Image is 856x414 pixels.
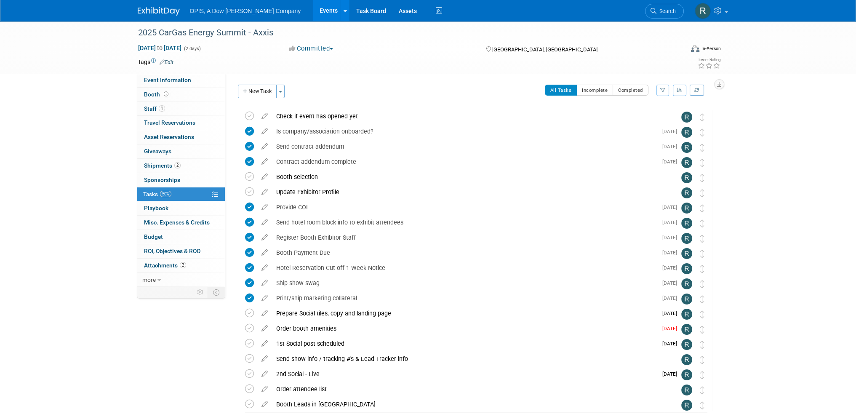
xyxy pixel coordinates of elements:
i: Move task [700,401,704,409]
span: ROI, Objectives & ROO [144,248,200,254]
div: Booth Leads in [GEOGRAPHIC_DATA] [272,397,664,411]
a: Giveaways [137,144,225,158]
div: 2025 CarGas Energy Summit - Axxis [135,25,671,40]
a: Budget [137,230,225,244]
td: Toggle Event Tabs [208,287,225,298]
div: Booth Payment Due [272,246,657,260]
i: Move task [700,113,704,121]
span: more [142,276,156,283]
span: [DATE] [662,371,681,377]
span: [DATE] [662,235,681,240]
a: Attachments2 [137,259,225,272]
div: Check if event has opened yet [272,109,664,123]
div: Booth selection [272,170,664,184]
a: edit [257,370,272,378]
a: edit [257,401,272,408]
i: Move task [700,128,704,136]
span: Booth not reserved yet [162,91,170,97]
span: [DATE] [662,144,681,150]
a: edit [257,234,272,241]
span: Sponsorships [144,176,180,183]
i: Move task [700,235,704,243]
img: Renee Ortner [681,385,692,395]
i: Move task [700,204,704,212]
img: Renee Ortner [681,233,692,244]
i: Move task [700,144,704,152]
i: Move task [700,295,704,303]
a: edit [257,355,272,363]
button: Committed [286,44,336,53]
span: [GEOGRAPHIC_DATA], [GEOGRAPHIC_DATA] [492,46,597,53]
div: Order attendee list [272,382,664,396]
span: [DATE] [DATE] [138,44,182,52]
span: Misc. Expenses & Credits [144,219,210,226]
a: edit [257,264,272,272]
a: ROI, Objectives & ROO [137,244,225,258]
span: [DATE] [662,310,681,316]
span: Attachments [144,262,186,269]
img: Renee Ortner [681,309,692,320]
a: Sponsorships [137,173,225,187]
button: Completed [613,85,648,96]
span: Travel Reservations [144,119,195,126]
a: Staff1 [137,102,225,116]
img: Renee Ortner [681,354,692,365]
span: [DATE] [662,265,681,271]
a: Search [645,4,684,19]
a: edit [257,188,272,196]
img: Renee Ortner [681,142,692,153]
a: edit [257,219,272,226]
i: Move task [700,189,704,197]
td: Tags [138,58,173,66]
a: Refresh [690,85,704,96]
span: Search [656,8,676,14]
div: Print/ship marketing collateral [272,291,657,305]
span: [DATE] [662,295,681,301]
img: Renee Ortner [681,400,692,411]
a: edit [257,279,272,287]
i: Move task [700,159,704,167]
i: Move task [700,174,704,182]
span: 2 [174,162,181,168]
span: [DATE] [662,159,681,165]
a: edit [257,325,272,332]
span: Giveaways [144,148,171,155]
a: more [137,273,225,287]
span: Asset Reservations [144,134,194,140]
a: Event Information [137,73,225,87]
div: Prepare Social tiles, copy and landing page [272,306,657,321]
div: Event Rating [697,58,720,62]
a: edit [257,112,272,120]
div: Order booth amenities [272,321,657,336]
div: 1st Social post scheduled [272,337,657,351]
span: Shipments [144,162,181,169]
span: OPIS, A Dow [PERSON_NAME] Company [190,8,301,14]
span: Tasks [143,191,171,198]
button: All Tasks [545,85,577,96]
span: to [156,45,164,51]
i: Move task [700,326,704,334]
div: Hotel Reservation Cut-off 1 Week Notice [272,261,657,275]
a: edit [257,203,272,211]
span: 50% [160,191,171,197]
i: Move task [700,341,704,349]
i: Move task [700,386,704,394]
img: Renee Ortner [681,248,692,259]
a: Asset Reservations [137,130,225,144]
span: Playbook [144,205,168,211]
img: Renee Ortner [681,203,692,214]
img: Renee Ortner [681,112,692,123]
i: Move task [700,250,704,258]
i: Move task [700,356,704,364]
span: (2 days) [183,46,201,51]
a: edit [257,385,272,393]
div: Send contract addendum [272,139,657,154]
i: Move task [700,219,704,227]
img: Renee Ortner [681,263,692,274]
button: Incomplete [576,85,613,96]
span: [DATE] [662,128,681,134]
span: [DATE] [662,250,681,256]
img: Renee Ortner [681,339,692,350]
img: Format-Inperson.png [691,45,699,52]
img: Renee Ortner [681,294,692,304]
